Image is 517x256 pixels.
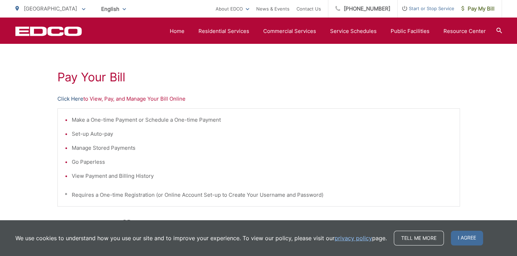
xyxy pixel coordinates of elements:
h1: Pay Your Bill [57,70,460,84]
a: News & Events [256,5,289,13]
li: Set-up Auto-pay [72,130,453,138]
span: English [96,3,131,15]
a: Residential Services [198,27,249,35]
a: Home [170,27,184,35]
li: Manage Stored Payments [72,144,453,152]
p: to View, Pay, and Manage Your Bill Online [57,95,460,103]
li: Make a One-time Payment or Schedule a One-time Payment [72,116,453,124]
li: View Payment and Billing History [72,172,453,180]
span: [GEOGRAPHIC_DATA] [24,5,77,12]
li: Go Paperless [72,158,453,166]
p: We use cookies to understand how you use our site and to improve your experience. To view our pol... [15,234,387,242]
a: Commercial Services [263,27,316,35]
a: Contact Us [296,5,321,13]
a: About EDCO [216,5,249,13]
p: * Requires a One-time Registration (or Online Account Set-up to Create Your Username and Password) [65,191,453,199]
a: Service Schedules [330,27,377,35]
span: Pay My Bill [461,5,495,13]
a: EDCD logo. Return to the homepage. [15,26,82,36]
p: - OR - [118,217,460,228]
a: Click Here [57,95,83,103]
a: Resource Center [443,27,486,35]
a: Public Facilities [391,27,429,35]
a: privacy policy [335,234,372,242]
